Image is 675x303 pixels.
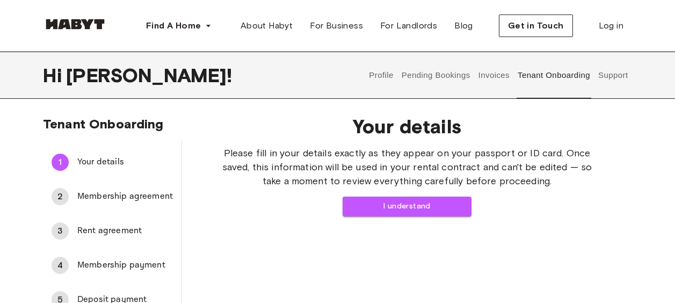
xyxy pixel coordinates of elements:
[66,64,232,86] span: [PERSON_NAME] !
[365,52,632,99] div: user profile tabs
[146,19,201,32] span: Find A Home
[232,15,301,37] a: About Habyt
[43,116,164,132] span: Tenant Onboarding
[216,115,598,138] span: Your details
[372,15,446,37] a: For Landlords
[137,15,220,37] button: Find A Home
[590,15,632,37] a: Log in
[43,218,182,244] div: 3Rent agreement
[77,156,173,169] span: Your details
[380,19,437,32] span: For Landlords
[43,149,182,175] div: 1Your details
[77,225,173,237] span: Rent agreement
[43,19,107,30] img: Habyt
[52,257,69,274] div: 4
[52,188,69,205] div: 2
[43,252,182,278] div: 4Membership payment
[43,64,66,86] span: Hi
[343,197,471,217] button: I understand
[454,19,473,32] span: Blog
[301,15,372,37] a: For Business
[52,222,69,240] div: 3
[368,52,395,99] button: Profile
[517,52,592,99] button: Tenant Onboarding
[241,19,293,32] span: About Habyt
[400,52,471,99] button: Pending Bookings
[508,19,564,32] span: Get in Touch
[477,52,511,99] button: Invoices
[499,15,573,37] button: Get in Touch
[599,19,623,32] span: Log in
[216,146,598,188] span: Please fill in your details exactly as they appear on your passport or ID card. Once saved, this ...
[597,52,629,99] button: Support
[52,154,69,171] div: 1
[77,190,173,203] span: Membership agreement
[77,259,173,272] span: Membership payment
[310,19,363,32] span: For Business
[446,15,482,37] a: Blog
[43,184,182,210] div: 2Membership agreement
